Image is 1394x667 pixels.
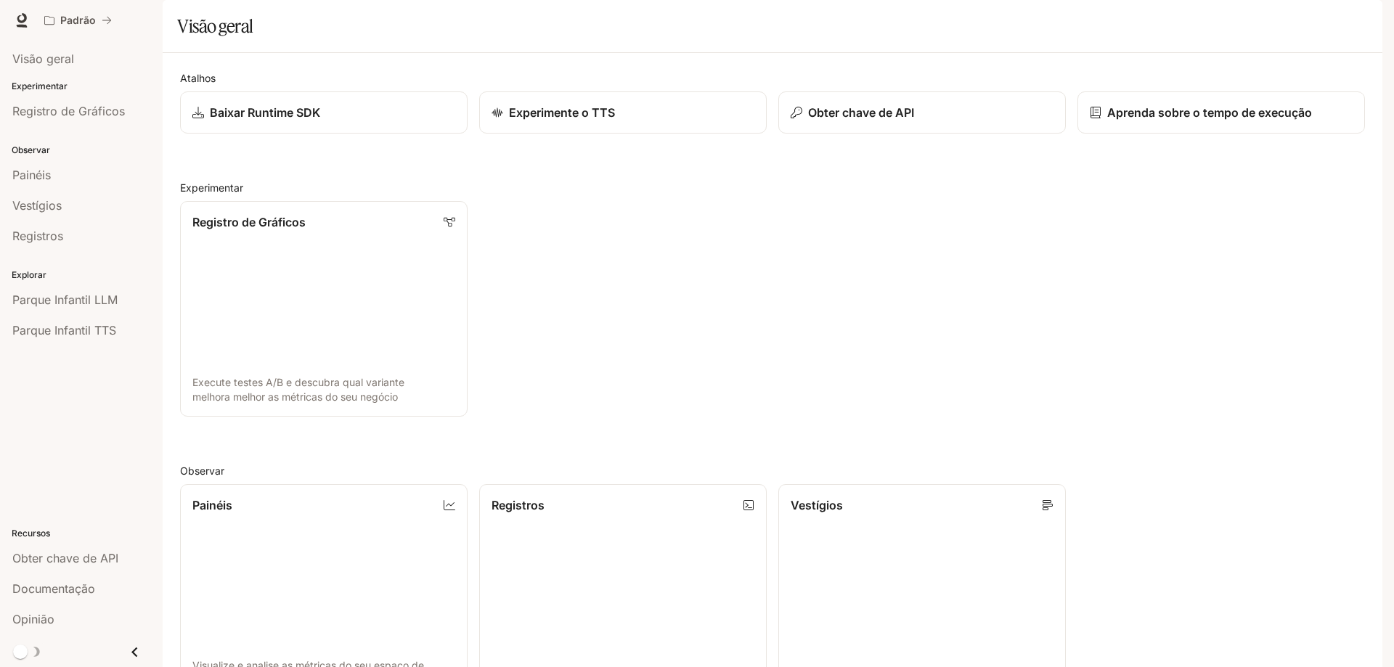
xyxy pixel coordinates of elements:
font: Registros [492,498,545,512]
font: Visão geral [177,15,253,37]
font: Atalhos [180,72,216,84]
a: Experimente o TTS [479,91,767,134]
font: Obter chave de API [808,105,914,120]
font: Aprenda sobre o tempo de execução [1107,105,1312,120]
a: Registro de GráficosExecute testes A/B e descubra qual variante melhora melhor as métricas do seu... [180,201,468,417]
font: Observar [180,465,224,477]
font: Experimentar [180,181,243,194]
font: Execute testes A/B e descubra qual variante melhora melhor as métricas do seu negócio [192,376,404,403]
button: Obter chave de API [778,91,1066,134]
a: Baixar Runtime SDK [180,91,468,134]
font: Experimente o TTS [509,105,615,120]
font: Baixar Runtime SDK [210,105,320,120]
a: Aprenda sobre o tempo de execução [1077,91,1365,134]
font: Vestígios [791,498,843,512]
font: Registro de Gráficos [192,215,306,229]
button: Todos os espaços de trabalho [38,6,118,35]
font: Painéis [192,498,232,512]
font: Padrão [60,14,96,26]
